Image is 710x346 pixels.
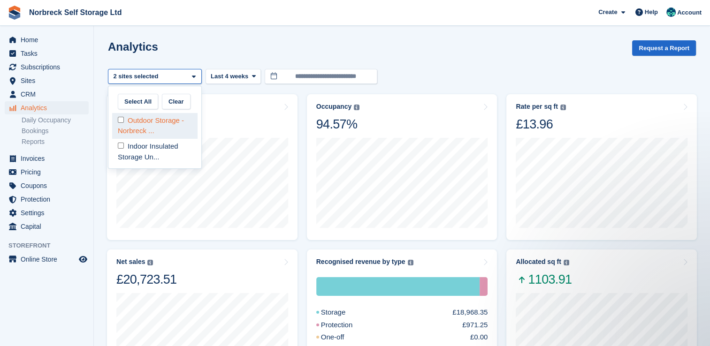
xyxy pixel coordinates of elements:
[560,105,566,110] img: icon-info-grey-7440780725fd019a000dd9b08b2336e03edf1995a4989e88bcd33f0948082b44.svg
[22,127,89,135] a: Bookings
[21,206,77,219] span: Settings
[118,94,158,109] button: Select All
[112,139,198,165] div: Indoor Insulated Storage Un...
[516,116,565,132] div: £13.96
[5,206,89,219] a: menu
[516,103,557,111] div: Rate per sq ft
[5,179,89,192] a: menu
[21,193,77,206] span: Protection
[564,260,569,265] img: icon-info-grey-7440780725fd019a000dd9b08b2336e03edf1995a4989e88bcd33f0948082b44.svg
[632,40,696,56] button: Request a Report
[316,258,405,266] div: Recognised revenue by type
[316,277,480,296] div: Storage
[21,179,77,192] span: Coupons
[516,258,561,266] div: Allocated sq ft
[8,6,22,20] img: stora-icon-8386f47178a22dfd0bd8f6a31ec36ba5ce8667c1dd55bd0f319d3a0aa187defe.svg
[470,332,488,343] div: £0.00
[21,165,77,179] span: Pricing
[5,88,89,101] a: menu
[316,116,359,132] div: 94.57%
[22,116,89,125] a: Daily Occupancy
[112,72,162,81] div: 2 sites selected
[21,74,77,87] span: Sites
[677,8,702,17] span: Account
[666,8,676,17] img: Sally King
[5,101,89,114] a: menu
[598,8,617,17] span: Create
[480,277,488,296] div: Protection
[21,101,77,114] span: Analytics
[21,253,77,266] span: Online Store
[21,220,77,233] span: Capital
[21,47,77,60] span: Tasks
[5,193,89,206] a: menu
[516,271,572,287] span: 1103.91
[5,74,89,87] a: menu
[316,307,368,318] div: Storage
[5,253,89,266] a: menu
[21,152,77,165] span: Invoices
[5,165,89,179] a: menu
[462,320,488,331] div: £971.25
[147,260,153,265] img: icon-info-grey-7440780725fd019a000dd9b08b2336e03edf1995a4989e88bcd33f0948082b44.svg
[22,137,89,146] a: Reports
[5,220,89,233] a: menu
[21,33,77,46] span: Home
[316,332,367,343] div: One-off
[354,105,359,110] img: icon-info-grey-7440780725fd019a000dd9b08b2336e03edf1995a4989e88bcd33f0948082b44.svg
[77,254,89,265] a: Preview store
[408,260,413,265] img: icon-info-grey-7440780725fd019a000dd9b08b2336e03edf1995a4989e88bcd33f0948082b44.svg
[645,8,658,17] span: Help
[5,152,89,165] a: menu
[25,5,125,20] a: Norbreck Self Storage Ltd
[8,241,93,250] span: Storefront
[162,94,191,109] button: Clear
[316,103,351,111] div: Occupancy
[206,69,261,84] button: Last 4 weeks
[452,307,488,318] div: £18,968.35
[5,33,89,46] a: menu
[21,60,77,74] span: Subscriptions
[108,40,158,53] h2: Analytics
[116,258,145,266] div: Net sales
[211,72,248,81] span: Last 4 weeks
[21,88,77,101] span: CRM
[116,271,176,287] div: £20,723.51
[112,113,198,139] div: Outdoor Storage - Norbreck ...
[5,47,89,60] a: menu
[5,60,89,74] a: menu
[316,320,375,331] div: Protection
